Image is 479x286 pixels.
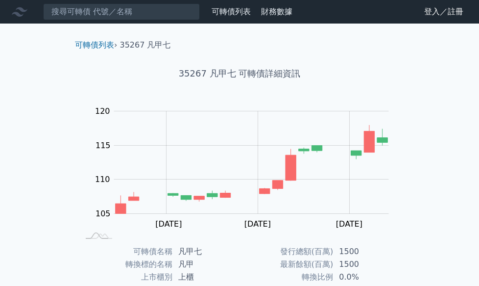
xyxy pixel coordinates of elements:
td: 上櫃 [172,271,239,284]
tspan: [DATE] [156,219,182,228]
td: 1500 [333,258,400,271]
g: Series [116,125,388,213]
h1: 35267 凡甲七 可轉債詳細資訊 [67,67,412,80]
a: 可轉債列表 [75,40,114,50]
td: 發行總額(百萬) [239,245,333,258]
td: 1500 [333,245,400,258]
tspan: 105 [96,209,111,218]
g: Chart [90,106,404,229]
td: 凡甲 [172,258,239,271]
td: 轉換標的名稱 [79,258,172,271]
li: › [75,39,117,51]
a: 可轉債列表 [212,7,251,16]
tspan: 120 [95,106,110,116]
td: 0.0% [333,271,400,284]
a: 登入／註冊 [416,4,471,20]
td: 凡甲七 [172,245,239,258]
tspan: [DATE] [244,219,271,228]
input: 搜尋可轉債 代號／名稱 [43,3,200,20]
a: 財務數據 [261,7,292,16]
tspan: 115 [96,141,111,150]
td: 可轉債名稱 [79,245,172,258]
td: 最新餘額(百萬) [239,258,333,271]
td: 轉換比例 [239,271,333,284]
td: 上市櫃別 [79,271,172,284]
tspan: 110 [95,175,110,184]
li: 35267 凡甲七 [120,39,171,51]
tspan: [DATE] [336,219,362,228]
